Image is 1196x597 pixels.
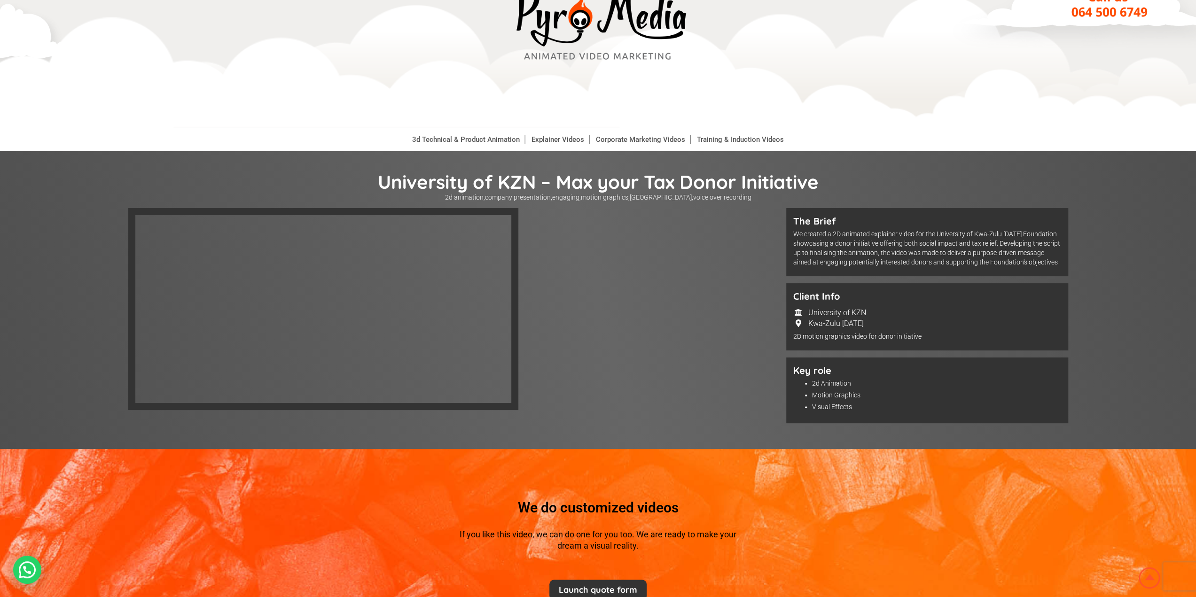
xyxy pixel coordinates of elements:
img: Animation Studio South Africa [1137,566,1162,590]
p: We do customized videos [457,501,739,515]
a: engaging [552,194,579,201]
a: 3d Technical & Product Animation [407,135,525,144]
td: University of KZN [808,308,867,318]
a: motion graphics [581,194,628,201]
a: company presentation [485,194,551,201]
p: If you like this video, we can do one for you too. We are ready to make your dream a visual reality. [457,529,739,551]
li: 2d Animation [812,379,1061,388]
h1: University of KZN – Max your Tax Donor Initiative [128,170,1068,194]
li: Motion Graphics [812,390,1061,400]
a: 2d animation [445,194,484,201]
a: Launch quote form [549,586,647,595]
a: voice over recording [693,194,751,201]
li: Visual Effects [812,402,1061,411]
h5: Key role [793,364,1061,376]
td: Kwa-Zulu [DATE] [808,318,867,328]
h5: The Brief [793,215,1061,227]
a: [GEOGRAPHIC_DATA] [630,194,692,201]
p: We created a 2D animated explainer video for the University of Kwa-Zulu [DATE] Foundation showcas... [793,229,1061,267]
p: , , , , , [128,194,1068,201]
p: 2D motion graphics video for donor initiative [793,332,1061,341]
a: Training & Induction Videos [692,135,789,144]
a: Corporate Marketing Videos [591,135,690,144]
h5: Client Info [793,290,1061,302]
a: Explainer Videos [527,135,589,144]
